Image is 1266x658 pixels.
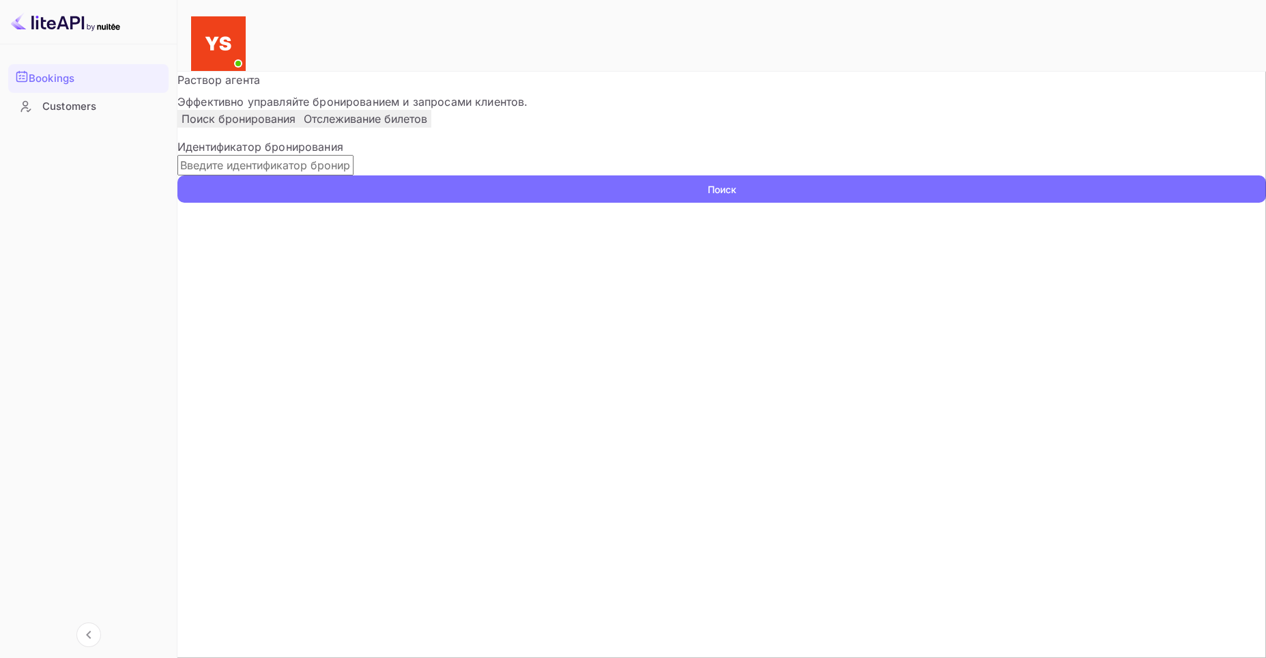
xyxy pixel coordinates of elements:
ya-tr-span: Поиск [708,182,736,197]
a: Bookings [8,64,169,91]
ya-tr-span: Раствор агента [177,73,260,87]
button: Поиск [177,175,1266,203]
ya-tr-span: Эффективно управляйте бронированием и запросами клиентов. [177,95,528,109]
input: Введите идентификатор бронирования (например, 63782194) [177,155,354,175]
a: Customers [8,94,169,119]
div: Customers [42,99,162,115]
ya-tr-span: Идентификатор бронирования [177,140,343,154]
div: Bookings [8,64,169,93]
ya-tr-span: Поиск бронирования [182,112,296,126]
img: Служба Поддержки Яндекса [191,16,246,71]
div: Customers [8,94,169,120]
button: Свернуть навигацию [76,623,101,647]
ya-tr-span: Отслеживание билетов [304,112,427,126]
div: Bookings [29,71,162,87]
img: Логотип LiteAPI [11,11,120,33]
